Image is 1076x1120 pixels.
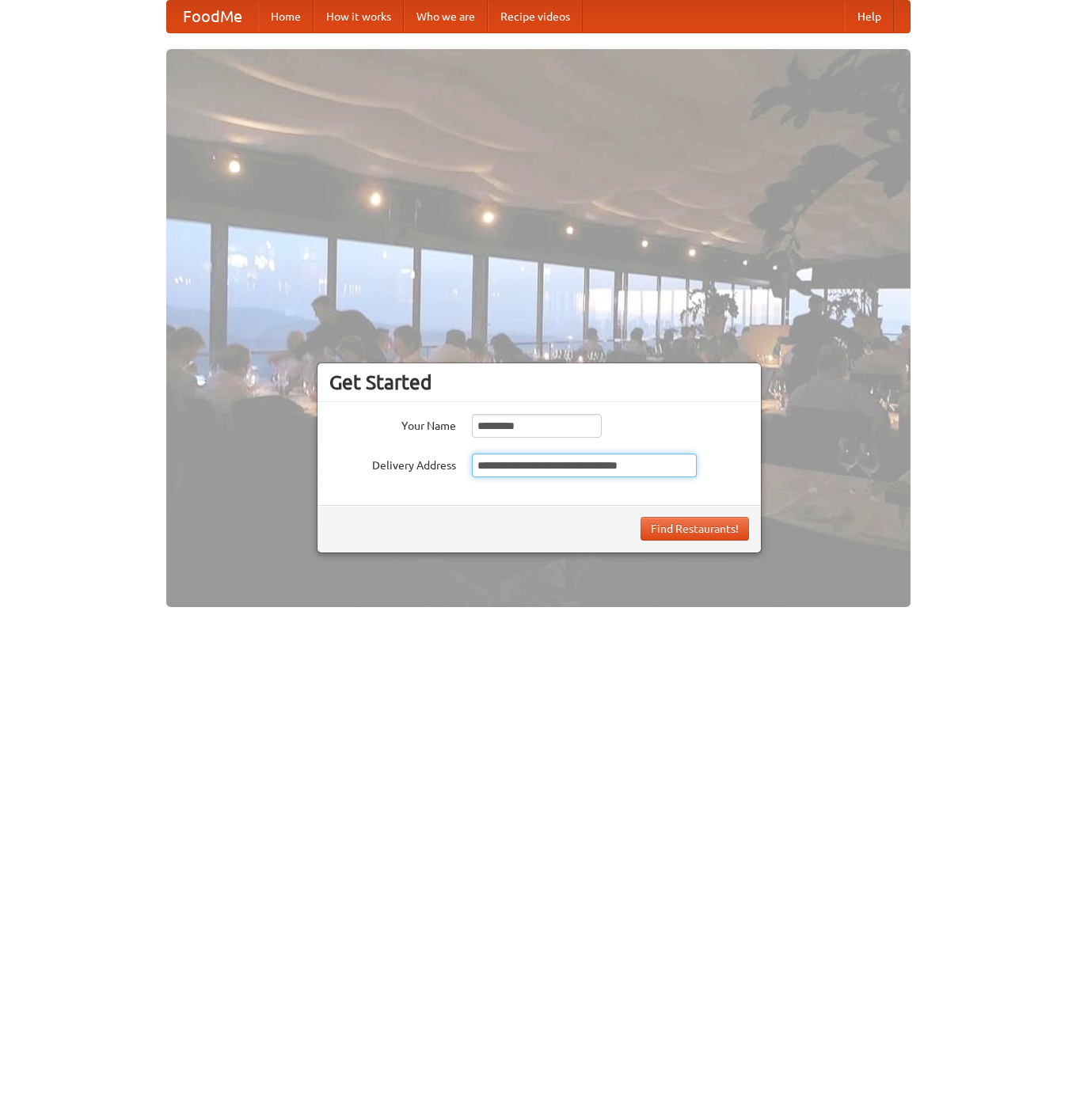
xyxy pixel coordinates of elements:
button: Find Restaurants! [641,517,749,541]
a: Home [258,1,314,32]
a: Help [845,1,894,32]
a: How it works [314,1,404,32]
label: Your Name [329,414,456,434]
a: FoodMe [167,1,258,32]
h3: Get Started [329,370,749,394]
a: Who we are [404,1,488,32]
a: Recipe videos [488,1,583,32]
label: Delivery Address [329,454,456,473]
